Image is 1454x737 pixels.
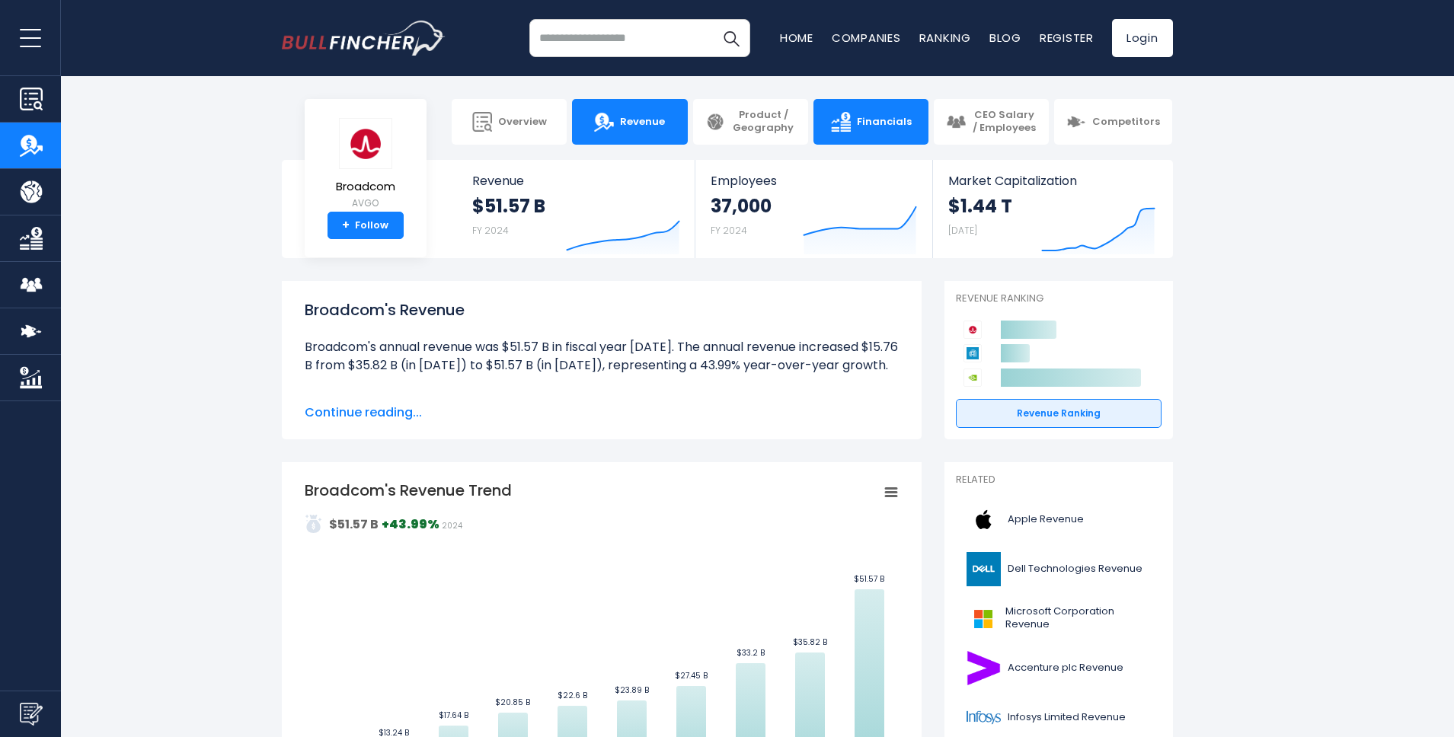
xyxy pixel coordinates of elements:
strong: +43.99% [382,515,439,533]
li: Broadcom's quarterly revenue was $15.00 B in the quarter ending [DATE]. The quarterly revenue inc... [305,393,899,448]
a: Employees 37,000 FY 2024 [695,160,932,258]
span: Revenue [472,174,680,188]
strong: $51.57 B [472,194,545,218]
a: Dell Technologies Revenue [956,548,1162,590]
img: addasd [305,515,323,533]
span: Market Capitalization [948,174,1155,188]
span: Financials [857,116,912,129]
text: $20.85 B [495,697,530,708]
a: Overview [452,99,567,145]
a: Revenue Ranking [956,399,1162,428]
text: $27.45 B [674,670,707,681]
span: 2024 [442,520,462,531]
text: $23.89 B [614,684,648,696]
span: Broadcom [336,180,395,193]
h1: Broadcom's Revenue [305,298,899,321]
small: [DATE] [948,224,977,237]
a: Competitors [1054,99,1172,145]
button: Search [712,19,750,57]
li: Broadcom's annual revenue was $51.57 B in fiscal year [DATE]. The annual revenue increased $15.76... [305,338,899,375]
a: Apple Revenue [956,499,1162,541]
a: Financials [813,99,928,145]
img: INFY logo [965,700,1003,735]
p: Revenue Ranking [956,292,1162,305]
small: FY 2024 [711,224,747,237]
text: $35.82 B [792,636,826,648]
small: AVGO [336,196,395,210]
a: Revenue [572,99,687,145]
img: bullfincher logo [282,21,446,56]
a: Ranking [919,30,971,46]
img: NVIDIA Corporation competitors logo [963,368,982,387]
img: MSFT logo [965,601,1001,636]
a: Accenture plc Revenue [956,647,1162,689]
span: Revenue [620,116,665,129]
img: ACN logo [965,651,1003,685]
span: Employees [711,174,917,188]
strong: $1.44 T [948,194,1012,218]
span: Continue reading... [305,404,899,422]
strong: 37,000 [711,194,772,218]
span: CEO Salary / Employees [972,109,1037,135]
a: Home [780,30,813,46]
span: Product / Geography [731,109,796,135]
span: Overview [498,116,547,129]
a: Market Capitalization $1.44 T [DATE] [933,160,1171,258]
a: CEO Salary / Employees [934,99,1049,145]
a: Blog [989,30,1021,46]
text: $33.2 B [736,647,764,659]
p: Related [956,474,1162,487]
a: Product / Geography [693,99,808,145]
img: Applied Materials competitors logo [963,344,982,362]
text: $22.6 B [557,690,586,701]
tspan: Broadcom's Revenue Trend [305,480,512,501]
a: Revenue $51.57 B FY 2024 [457,160,695,258]
img: DELL logo [965,552,1003,586]
a: +Follow [328,212,404,239]
a: Go to homepage [282,21,446,56]
a: Microsoft Corporation Revenue [956,598,1162,640]
a: Login [1112,19,1173,57]
strong: $51.57 B [329,515,379,533]
strong: + [342,219,350,232]
a: Broadcom AVGO [335,117,396,212]
img: Broadcom competitors logo [963,321,982,339]
a: Companies [832,30,901,46]
span: Competitors [1092,116,1160,129]
a: Register [1040,30,1094,46]
text: $51.57 B [854,573,884,585]
small: FY 2024 [472,224,509,237]
img: AAPL logo [965,502,1003,537]
text: $17.64 B [438,710,468,721]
